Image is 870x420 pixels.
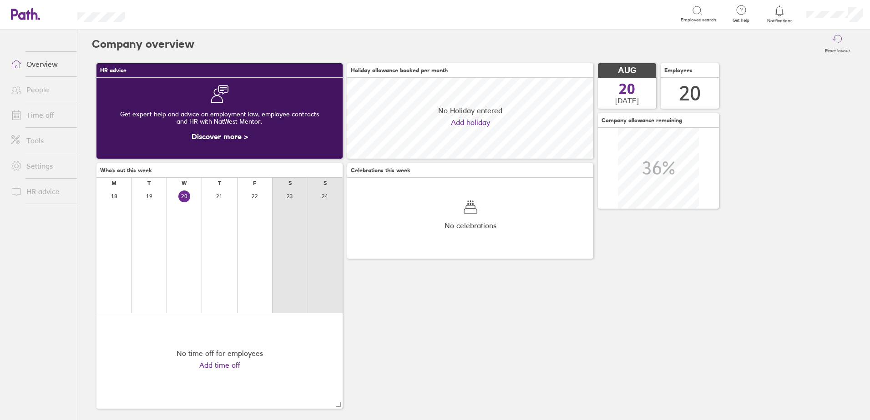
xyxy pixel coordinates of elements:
[111,180,116,186] div: M
[765,18,794,24] span: Notifications
[4,157,77,175] a: Settings
[819,45,855,54] label: Reset layout
[104,103,335,132] div: Get expert help and advice on employment law, employee contracts and HR with NatWest Mentor.
[4,106,77,124] a: Time off
[445,221,496,230] span: No celebrations
[664,67,693,74] span: Employees
[451,118,490,126] a: Add holiday
[92,30,194,59] h2: Company overview
[288,180,292,186] div: S
[438,106,502,115] span: No Holiday entered
[618,66,636,75] span: AUG
[619,82,635,96] span: 20
[679,82,701,105] div: 20
[100,167,152,174] span: Who's out this week
[324,180,327,186] div: S
[726,18,756,23] span: Get help
[199,361,240,369] a: Add time off
[351,67,448,74] span: Holiday allowance booked per month
[615,96,639,105] span: [DATE]
[4,131,77,150] a: Tools
[819,30,855,59] button: Reset layout
[177,349,263,357] div: No time off for employees
[192,132,248,141] a: Discover more >
[602,117,682,124] span: Company allowance remaining
[4,182,77,200] a: HR advice
[351,167,410,174] span: Celebrations this week
[147,180,151,186] div: T
[4,80,77,99] a: People
[4,55,77,73] a: Overview
[681,17,716,23] span: Employee search
[253,180,256,186] div: F
[150,10,173,18] div: Search
[765,5,794,24] a: Notifications
[182,180,187,186] div: W
[218,180,221,186] div: T
[100,67,126,74] span: HR advice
